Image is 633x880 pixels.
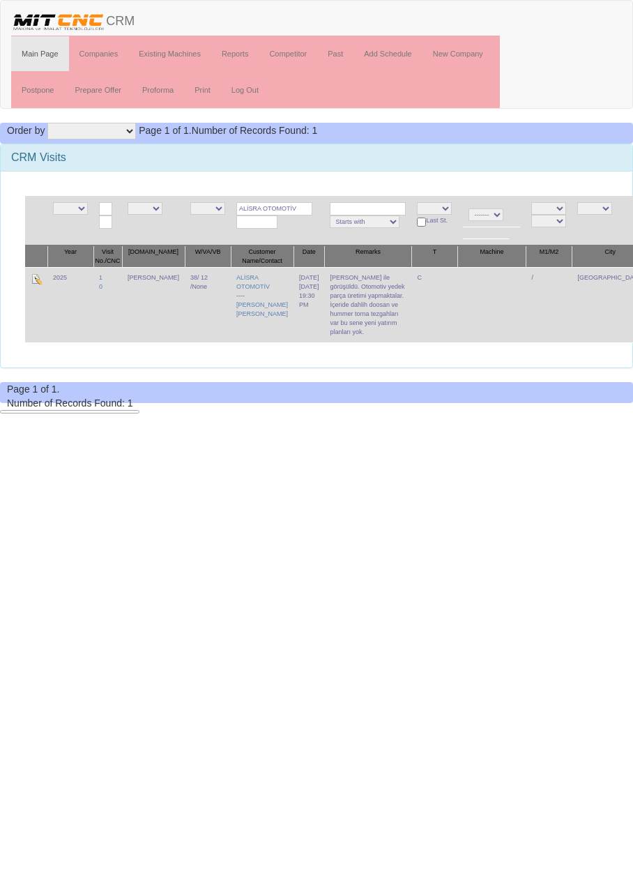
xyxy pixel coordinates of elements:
span: Page 1 of 1. [7,384,60,395]
a: New Company [422,36,494,71]
div: [DATE] 19:30 PM [299,282,319,310]
a: CRM [1,1,145,36]
a: 1 [99,274,102,281]
td: 2025 [47,267,93,342]
th: Date [293,245,324,268]
a: 0 [99,283,102,290]
a: Existing Machines [128,36,211,71]
a: Log Out [221,73,269,107]
td: / [526,267,572,342]
th: Visit No./CNC [93,245,122,268]
th: [DOMAIN_NAME] [122,245,185,268]
a: Postpone [11,73,64,107]
td: C [411,267,457,342]
a: Competitor [259,36,317,71]
td: [PERSON_NAME] [122,267,185,342]
img: Edit [31,273,42,285]
a: Add Schedule [353,36,422,71]
td: 38/ 12 /None [185,267,231,342]
img: header.png [11,11,106,32]
th: Customer Name/Contact [231,245,293,268]
a: Prepare Offer [64,73,131,107]
a: Main Page [11,36,69,71]
a: [PERSON_NAME] [PERSON_NAME] [236,301,288,317]
h3: CRM Visits [11,151,622,164]
a: Proforma [132,73,184,107]
span: Number of Records Found: 1 [139,125,317,136]
span: Number of Records Found: 1 [7,397,133,409]
td: [PERSON_NAME] ile görüşüldü. Otomotiv yedek parça üretimi yapmaktalar. İçeride dahlih doosan ve h... [324,267,411,342]
th: T [411,245,457,268]
td: [DATE] [293,267,324,342]
td: Last St. [411,196,457,245]
a: Companies [69,36,129,71]
th: Remarks [324,245,411,268]
a: ALİSRA OTOMOTİV [236,274,270,290]
th: W/VA/VB [185,245,231,268]
a: Reports [211,36,259,71]
a: Past [317,36,353,71]
th: M1/M2 [526,245,572,268]
th: Machine [457,245,526,268]
th: Year [47,245,93,268]
td: ---- [231,267,293,342]
a: Print [184,73,221,107]
span: Page 1 of 1. [139,125,192,136]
